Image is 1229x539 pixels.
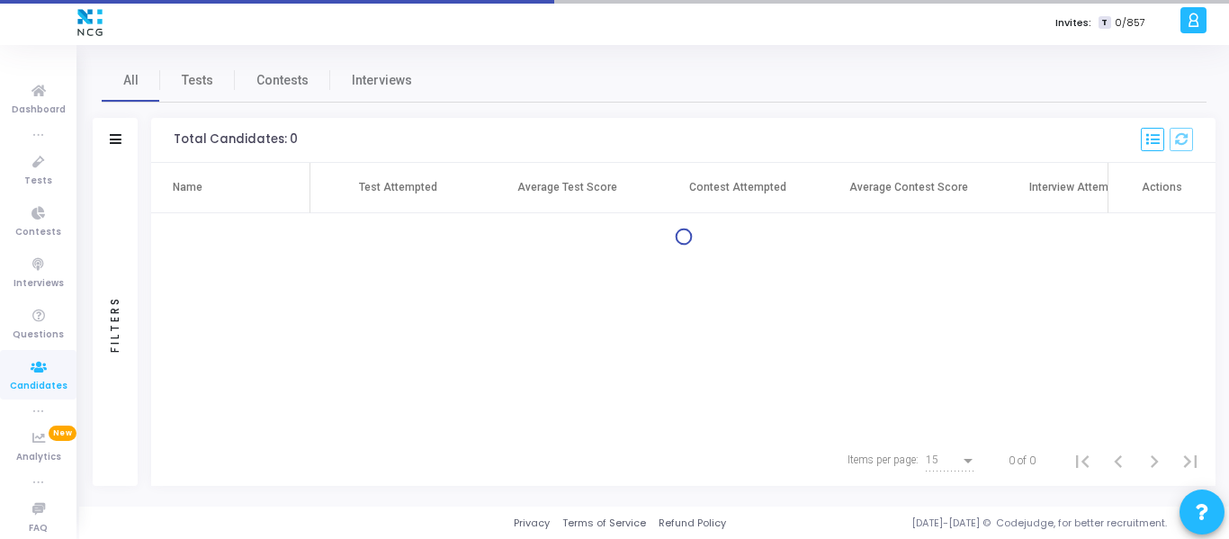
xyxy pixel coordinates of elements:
span: Interviews [352,71,412,90]
span: Tests [24,174,52,189]
div: Name [173,179,202,195]
a: Refund Policy [659,516,726,531]
span: Dashboard [12,103,66,118]
span: Questions [13,328,64,343]
span: T [1099,16,1110,30]
span: Interviews [13,276,64,292]
span: FAQ [29,521,48,536]
div: Filters [107,225,123,423]
div: Total Candidates: 0 [174,132,298,147]
th: Test Attempted [310,163,481,213]
div: Items per page: [848,452,919,468]
a: Privacy [514,516,550,531]
img: logo [73,4,107,40]
span: 15 [926,454,938,466]
th: Average Contest Score [823,163,994,213]
span: All [123,71,139,90]
th: Interview Attempted [994,163,1165,213]
span: New [49,426,76,441]
div: 0 of 0 [1009,453,1036,469]
a: Terms of Service [562,516,646,531]
span: Analytics [16,450,61,465]
th: Actions [1108,163,1216,213]
button: Next page [1136,443,1172,479]
th: Average Test Score [481,163,652,213]
span: Candidates [10,379,67,394]
span: 0/857 [1115,15,1145,31]
div: [DATE]-[DATE] © Codejudge, for better recruitment. [726,516,1207,531]
span: Tests [182,71,213,90]
button: First page [1064,443,1100,479]
span: Contests [15,225,61,240]
button: Previous page [1100,443,1136,479]
span: Contests [256,71,309,90]
mat-select: Items per page: [926,454,976,467]
button: Last page [1172,443,1208,479]
th: Contest Attempted [652,163,823,213]
label: Invites: [1055,15,1091,31]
